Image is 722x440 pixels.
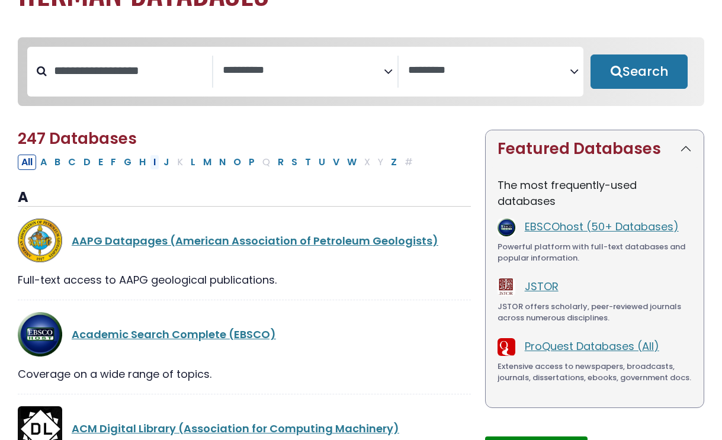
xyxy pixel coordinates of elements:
button: Filter Results M [200,155,215,170]
textarea: Search [223,65,384,77]
button: Filter Results R [274,155,287,170]
button: Filter Results N [216,155,229,170]
div: Alpha-list to filter by first letter of database name [18,154,418,169]
button: Featured Databases [486,130,704,168]
div: Extensive access to newspapers, broadcasts, journals, dissertations, ebooks, government docs. [498,361,692,384]
a: JSTOR [525,279,559,294]
div: Full-text access to AAPG geological publications. [18,272,471,288]
button: Filter Results E [95,155,107,170]
button: Filter Results H [136,155,149,170]
button: Filter Results I [150,155,159,170]
a: EBSCOhost (50+ Databases) [525,219,679,234]
input: Search database by title or keyword [47,61,212,81]
a: Academic Search Complete (EBSCO) [72,327,276,342]
button: Filter Results U [315,155,329,170]
button: Filter Results B [51,155,64,170]
button: Filter Results F [107,155,120,170]
span: 247 Databases [18,128,137,149]
button: Filter Results Z [387,155,400,170]
button: Filter Results O [230,155,245,170]
button: Filter Results D [80,155,94,170]
div: Coverage on a wide range of topics. [18,366,471,382]
div: Powerful platform with full-text databases and popular information. [498,241,692,264]
nav: Search filters [18,37,704,106]
button: Filter Results P [245,155,258,170]
button: Filter Results A [37,155,50,170]
a: ProQuest Databases (All) [525,339,659,354]
button: Filter Results C [65,155,79,170]
button: Filter Results S [288,155,301,170]
a: ACM Digital Library (Association for Computing Machinery) [72,421,399,436]
button: Filter Results V [329,155,343,170]
a: AAPG Datapages (American Association of Petroleum Geologists) [72,233,438,248]
div: JSTOR offers scholarly, peer-reviewed journals across numerous disciplines. [498,301,692,324]
button: Filter Results G [120,155,135,170]
button: Filter Results L [187,155,199,170]
p: The most frequently-used databases [498,177,692,209]
button: Filter Results T [301,155,315,170]
button: All [18,155,36,170]
textarea: Search [408,65,570,77]
button: Filter Results J [160,155,173,170]
h3: A [18,189,471,207]
button: Submit for Search Results [591,54,688,89]
button: Filter Results W [344,155,360,170]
